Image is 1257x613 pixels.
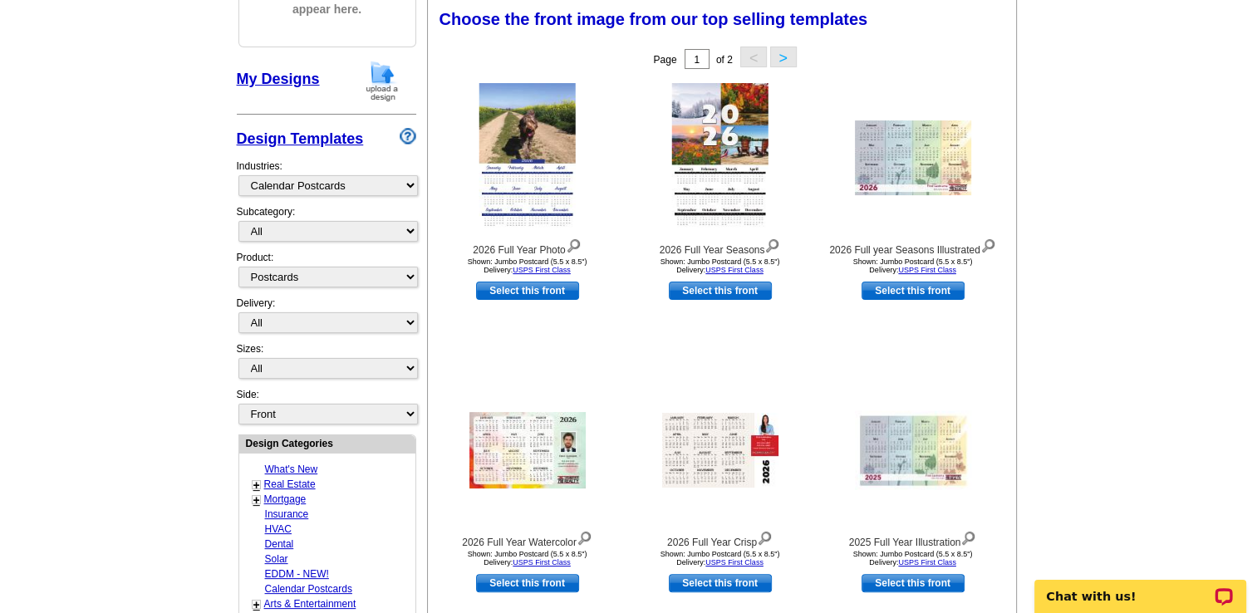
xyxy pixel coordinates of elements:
[629,235,812,257] div: 2026 Full Year Seasons
[253,598,260,611] a: +
[264,493,307,505] a: Mortgage
[662,413,778,488] img: 2026 Full Year Crisp
[265,523,292,535] a: HVAC
[253,493,260,507] a: +
[239,435,415,451] div: Design Categories
[237,250,416,296] div: Product:
[740,47,767,67] button: <
[862,282,965,300] a: use this design
[669,574,772,592] a: use this design
[400,128,416,145] img: design-wizard-help-icon.png
[629,550,812,566] div: Shown: Jumbo Postcard (5.5 x 8.5") Delivery:
[265,568,329,580] a: EDDM - NEW!
[629,257,812,274] div: Shown: Jumbo Postcard (5.5 x 8.5") Delivery:
[476,574,579,592] a: use this design
[237,341,416,387] div: Sizes:
[898,558,956,566] a: USPS First Class
[960,527,976,546] img: view design details
[822,235,1004,257] div: 2026 Full year Seasons Illustrated
[439,10,868,28] span: Choose the front image from our top selling templates
[629,527,812,550] div: 2026 Full Year Crisp
[757,527,773,546] img: view design details
[855,411,971,490] img: 2025 Full Year Illustration
[265,583,352,595] a: Calendar Postcards
[705,266,764,274] a: USPS First Class
[822,550,1004,566] div: Shown: Jumbo Postcard (5.5 x 8.5") Delivery:
[980,235,996,253] img: view design details
[669,282,772,300] a: use this design
[577,527,592,546] img: view design details
[237,204,416,250] div: Subcategory:
[237,387,416,426] div: Side:
[1024,561,1257,613] iframe: LiveChat chat widget
[705,558,764,566] a: USPS First Class
[237,296,416,341] div: Delivery:
[764,235,780,253] img: view design details
[671,83,768,233] img: 2026 Full Year Seasons
[653,54,676,66] span: Page
[237,130,364,147] a: Design Templates
[265,553,288,565] a: Solar
[237,71,320,87] a: My Designs
[436,527,619,550] div: 2026 Full Year Watercolor
[862,574,965,592] a: use this design
[479,83,576,233] img: 2026 Full Year Photo
[436,235,619,257] div: 2026 Full Year Photo
[716,54,733,66] span: of 2
[822,527,1004,550] div: 2025 Full Year Illustration
[265,538,294,550] a: Dental
[476,282,579,300] a: use this design
[469,412,586,488] img: 2026 Full Year Watercolor
[513,266,571,274] a: USPS First Class
[265,508,309,520] a: Insurance
[855,120,971,195] img: 2026 Full year Seasons Illustrated
[361,60,404,102] img: upload-design
[822,257,1004,274] div: Shown: Jumbo Postcard (5.5 x 8.5") Delivery:
[513,558,571,566] a: USPS First Class
[237,150,416,204] div: Industries:
[436,257,619,274] div: Shown: Jumbo Postcard (5.5 x 8.5") Delivery:
[566,235,582,253] img: view design details
[264,598,356,610] a: Arts & Entertainment
[770,47,797,67] button: >
[436,550,619,566] div: Shown: Jumbo Postcard (5.5 x 8.5") Delivery:
[264,478,316,490] a: Real Estate
[253,478,260,492] a: +
[898,266,956,274] a: USPS First Class
[265,463,318,475] a: What's New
